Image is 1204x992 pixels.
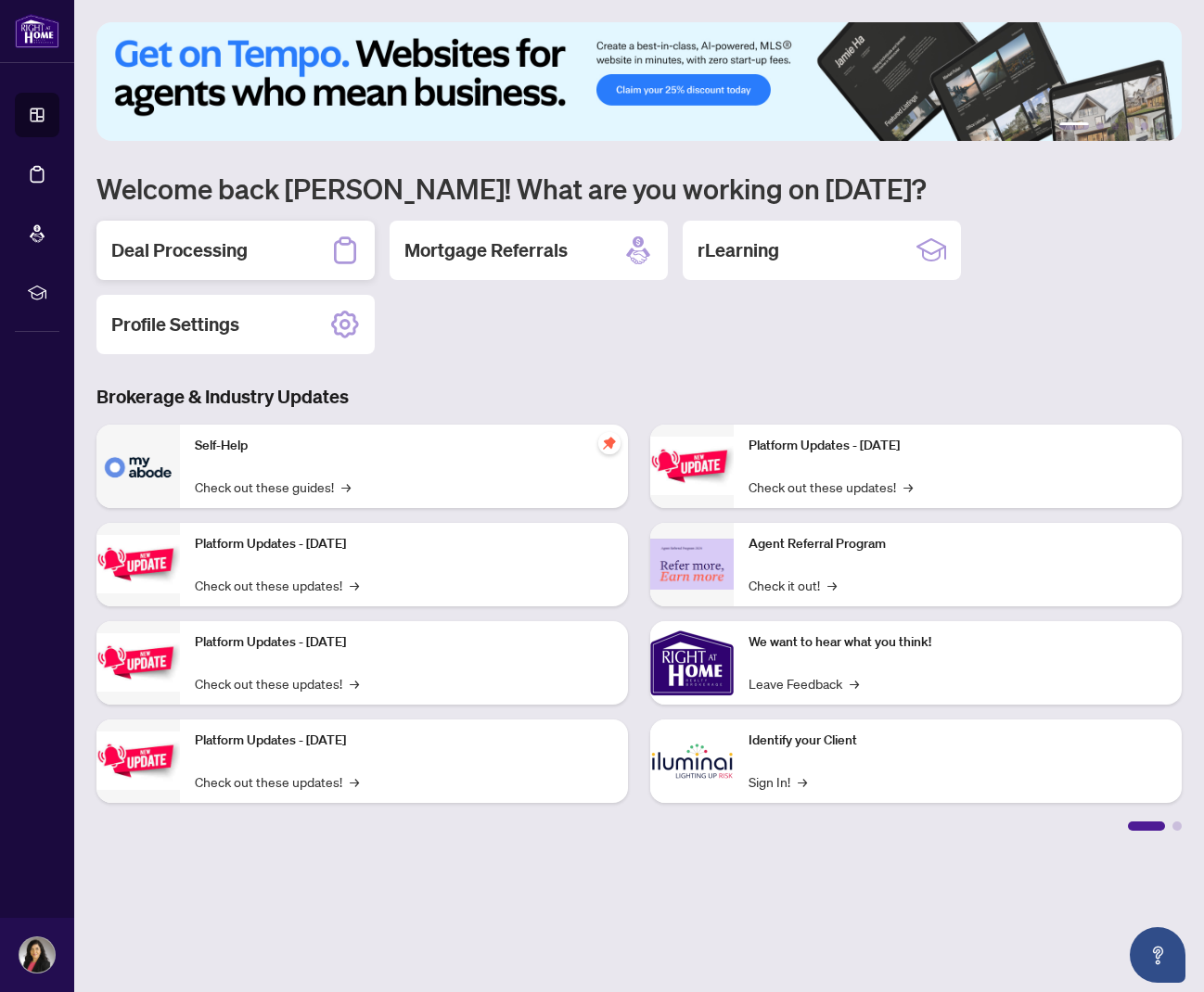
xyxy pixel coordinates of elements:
[749,436,1167,456] p: Platform Updates - [DATE]
[1130,927,1185,983] button: Open asap
[350,575,359,595] span: →
[749,575,837,595] a: Check it out!→
[749,771,807,792] a: Sign In!→
[195,477,351,497] a: Check out these guides!→
[1141,122,1148,130] button: 5
[96,171,1182,206] h1: Welcome back [PERSON_NAME]! What are you working on [DATE]?
[19,937,55,973] img: Profile Icon
[1156,122,1163,130] button: 6
[96,535,180,593] img: Platform Updates - September 16, 2025
[650,719,734,803] img: Identify your Client
[749,731,1167,751] p: Identify your Client
[350,673,359,693] span: →
[96,22,1182,141] img: Slide 0
[111,312,239,337] h2: Profile Settings
[749,673,859,693] a: Leave Feedback→
[903,477,913,497] span: →
[195,436,613,456] p: Self-Help
[749,534,1167,554] p: Agent Referral Program
[195,731,613,751] p: Platform Updates - [DATE]
[195,771,359,792] a: Check out these updates!→
[698,237,779,263] h2: rLearning
[827,575,837,595] span: →
[650,539,734,590] img: Agent Referral Program
[404,237,568,263] h2: Mortgage Referrals
[350,771,359,792] span: →
[111,237,248,263] h2: Deal Processing
[96,633,180,692] img: Platform Updates - July 21, 2025
[1096,122,1104,130] button: 2
[15,14,59,48] img: logo
[195,673,359,693] a: Check out these updates!→
[650,437,734,495] img: Platform Updates - June 23, 2025
[195,632,613,653] p: Platform Updates - [DATE]
[96,425,180,508] img: Self-Help
[749,632,1167,653] p: We want to hear what you think!
[341,477,351,497] span: →
[96,731,180,790] img: Platform Updates - July 8, 2025
[1126,122,1134,130] button: 4
[650,621,734,705] img: We want to hear what you think!
[1059,122,1089,130] button: 1
[850,673,859,693] span: →
[1111,122,1119,130] button: 3
[96,384,1182,410] h3: Brokerage & Industry Updates
[598,432,621,454] span: pushpin
[195,534,613,554] p: Platform Updates - [DATE]
[195,575,359,595] a: Check out these updates!→
[798,771,807,792] span: →
[749,477,913,497] a: Check out these updates!→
